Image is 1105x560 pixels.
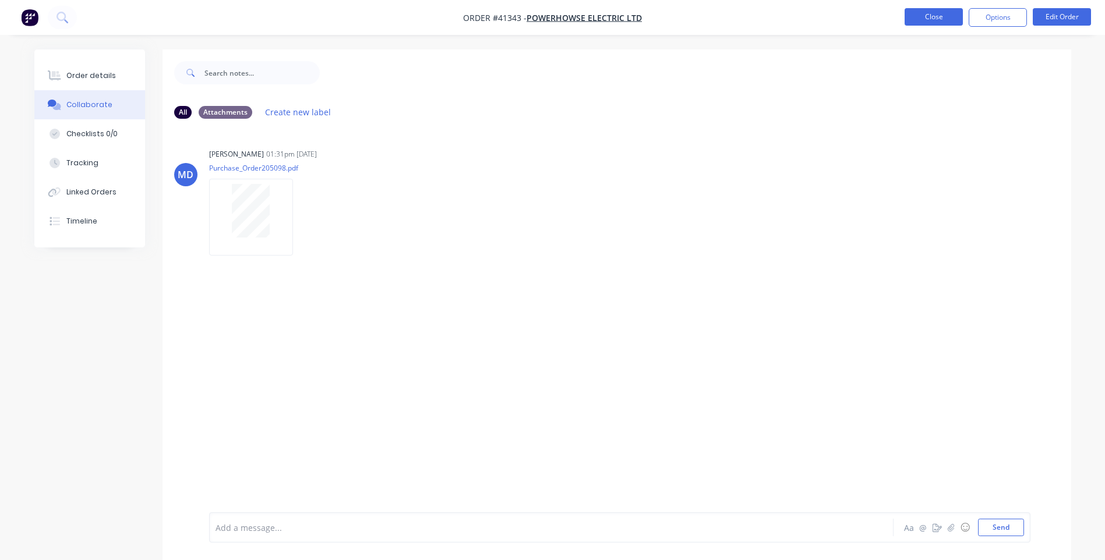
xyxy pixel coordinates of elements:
div: Checklists 0/0 [66,129,118,139]
button: Collaborate [34,90,145,119]
button: @ [916,520,930,534]
input: Search notes... [204,61,320,84]
button: Close [905,8,963,26]
img: Factory [21,9,38,26]
button: Timeline [34,207,145,236]
button: Aa [902,520,916,534]
div: Tracking [66,158,98,168]
button: Send [978,519,1024,536]
button: Checklists 0/0 [34,119,145,148]
button: Edit Order [1033,8,1091,26]
button: Tracking [34,148,145,178]
div: Linked Orders [66,187,116,197]
button: Options [969,8,1027,27]
div: [PERSON_NAME] [209,149,264,160]
a: POWERHOWSE ELECTRIC LTD [527,12,642,23]
div: MD [178,168,193,182]
div: All [174,106,192,119]
button: Create new label [259,104,337,120]
div: Timeline [66,216,97,226]
button: Order details [34,61,145,90]
div: 01:31pm [DATE] [266,149,317,160]
span: Order #41343 - [463,12,527,23]
button: Linked Orders [34,178,145,207]
div: Attachments [199,106,252,119]
button: ☺ [958,520,972,534]
div: Order details [66,70,116,81]
p: Purchase_Order205098.pdf [209,163,305,173]
div: Collaborate [66,100,112,110]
